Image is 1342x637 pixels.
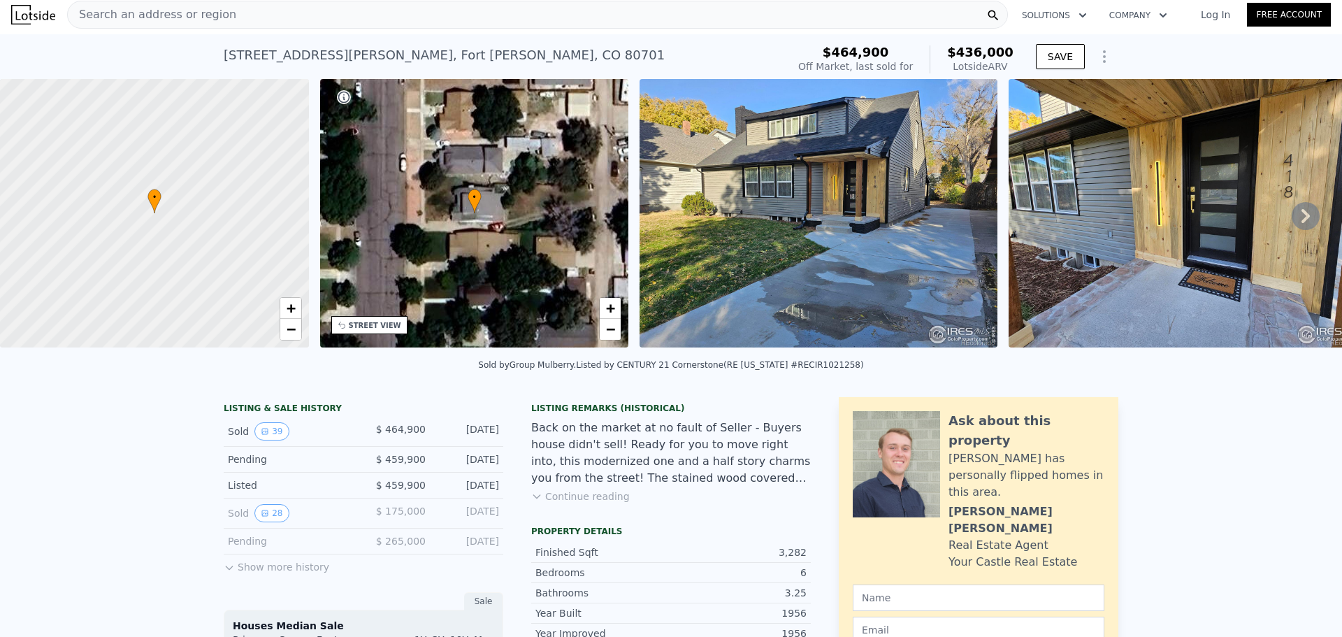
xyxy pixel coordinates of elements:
[280,298,301,319] a: Zoom in
[478,360,576,370] div: Sold by Group Mulberry .
[464,592,503,610] div: Sale
[671,566,807,580] div: 6
[376,454,426,465] span: $ 459,900
[948,554,1077,571] div: Your Castle Real Estate
[468,191,482,203] span: •
[437,534,499,548] div: [DATE]
[948,537,1048,554] div: Real Estate Agent
[147,189,161,213] div: •
[349,320,401,331] div: STREET VIEW
[280,319,301,340] a: Zoom out
[535,545,671,559] div: Finished Sqft
[535,606,671,620] div: Year Built
[254,504,289,522] button: View historical data
[671,606,807,620] div: 1956
[947,59,1013,73] div: Lotside ARV
[948,503,1104,537] div: [PERSON_NAME] [PERSON_NAME]
[1090,43,1118,71] button: Show Options
[947,45,1013,59] span: $436,000
[640,79,997,348] img: Sale: 27307161 Parcel: 4574354
[147,191,161,203] span: •
[1184,8,1247,22] a: Log In
[1098,3,1178,28] button: Company
[228,452,352,466] div: Pending
[11,5,55,24] img: Lotside
[535,586,671,600] div: Bathrooms
[286,320,295,338] span: −
[600,319,621,340] a: Zoom out
[468,189,482,213] div: •
[531,420,811,487] div: Back on the market at no fault of Seller - Buyers house didn't sell! Ready for you to move right ...
[376,536,426,547] span: $ 265,000
[437,504,499,522] div: [DATE]
[233,619,494,633] div: Houses Median Sale
[1036,44,1085,69] button: SAVE
[671,545,807,559] div: 3,282
[535,566,671,580] div: Bedrooms
[531,526,811,537] div: Property details
[224,403,503,417] div: LISTING & SALE HISTORY
[948,411,1104,450] div: Ask about this property
[376,506,426,517] span: $ 175,000
[228,504,352,522] div: Sold
[1247,3,1331,27] a: Free Account
[823,45,889,59] span: $464,900
[224,554,329,574] button: Show more history
[224,45,665,65] div: [STREET_ADDRESS][PERSON_NAME] , Fort [PERSON_NAME] , CO 80701
[437,422,499,441] div: [DATE]
[600,298,621,319] a: Zoom in
[531,489,630,503] button: Continue reading
[437,452,499,466] div: [DATE]
[531,403,811,414] div: Listing Remarks (Historical)
[1011,3,1098,28] button: Solutions
[606,320,615,338] span: −
[798,59,913,73] div: Off Market, last sold for
[576,360,863,370] div: Listed by CENTURY 21 Cornerstone (RE [US_STATE] #RECIR1021258)
[376,480,426,491] span: $ 459,900
[606,299,615,317] span: +
[671,586,807,600] div: 3.25
[254,422,289,441] button: View historical data
[68,6,236,23] span: Search an address or region
[437,478,499,492] div: [DATE]
[948,450,1104,501] div: [PERSON_NAME] has personally flipped homes in this area.
[228,422,352,441] div: Sold
[286,299,295,317] span: +
[853,585,1104,611] input: Name
[228,478,352,492] div: Listed
[228,534,352,548] div: Pending
[376,424,426,435] span: $ 464,900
